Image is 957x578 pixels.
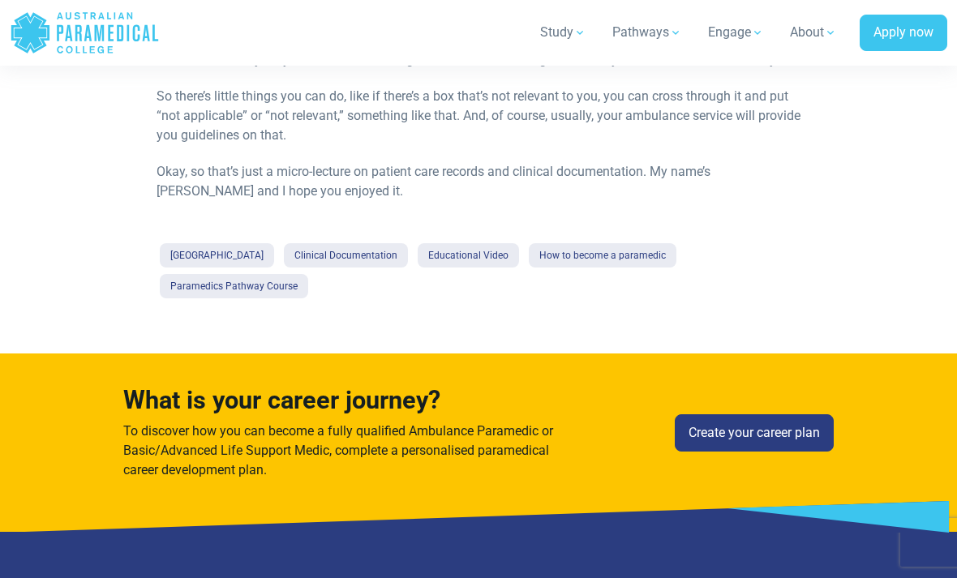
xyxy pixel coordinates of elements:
a: Study [530,10,596,55]
a: Educational Video [418,243,519,268]
a: [GEOGRAPHIC_DATA] [160,243,274,268]
a: Engage [698,10,774,55]
p: So there’s little things you can do, like if there’s a box that’s not relevant to you, you can cr... [157,87,801,145]
a: Clinical Documentation [284,243,408,268]
a: Apply now [860,15,947,52]
h4: What is your career journey? [123,386,569,416]
a: Paramedics Pathway Course [160,274,308,298]
span: To discover how you can become a fully qualified Ambulance Paramedic or Basic/Advanced Life Suppo... [123,423,553,477]
a: Pathways [603,10,692,55]
a: About [780,10,847,55]
a: Australian Paramedical College [10,6,160,59]
a: Create your career plan [675,414,834,452]
p: Okay, so that’s just a micro-lecture on patient care records and clinical documentation. My name’... [157,162,801,201]
a: How to become a paramedic [529,243,676,268]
